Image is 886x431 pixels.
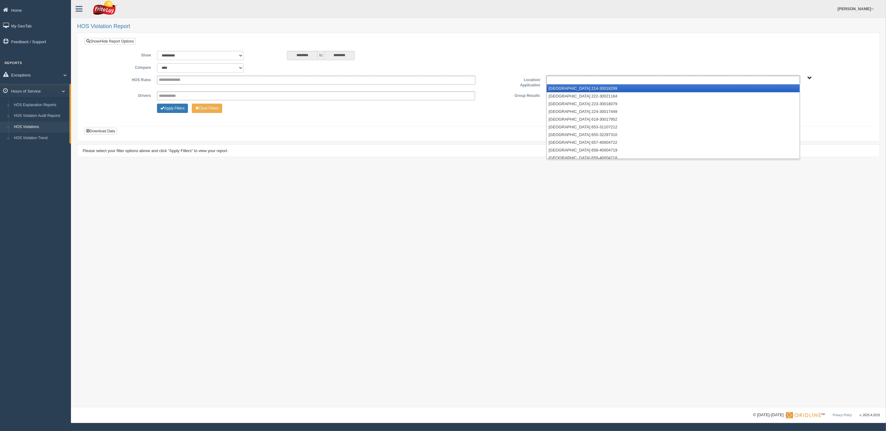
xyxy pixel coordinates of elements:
li: [GEOGRAPHIC_DATA] 619-30017952 [547,115,799,123]
li: [GEOGRAPHIC_DATA] 224-30017449 [547,108,799,115]
li: [GEOGRAPHIC_DATA] 222-30021184 [547,92,799,100]
a: Privacy Policy [833,413,852,417]
span: to [318,51,324,60]
a: HOS Violations [11,122,69,133]
span: v. 2025.4.2019 [860,413,880,417]
a: Show/Hide Report Options [85,38,136,45]
label: Compare [89,63,154,71]
label: Drivers [89,91,154,99]
label: Show [89,51,154,58]
label: Group Results [478,91,543,99]
a: HOS Explanation Reports [11,100,69,111]
button: Change Filter Options [192,104,222,113]
li: [GEOGRAPHIC_DATA] 223-30018079 [547,100,799,108]
img: Gridline [786,412,821,418]
div: © [DATE]-[DATE] - ™ [753,412,880,418]
li: [GEOGRAPHIC_DATA] 658-40004719 [547,146,799,154]
label: HOS Rules [89,76,154,83]
li: [GEOGRAPHIC_DATA] 655-32297310 [547,131,799,139]
span: Please select your filter options above and click "Apply Filters" to view your report. [83,148,228,153]
li: [GEOGRAPHIC_DATA] 657-40004722 [547,139,799,146]
label: Location/ Application [478,76,543,88]
h2: HOS Violation Report [77,23,880,30]
li: [GEOGRAPHIC_DATA] 653-31107212 [547,123,799,131]
button: Download Data [84,128,117,135]
button: Change Filter Options [157,104,188,113]
li: [GEOGRAPHIC_DATA] 214-30018299 [547,85,799,92]
a: HOS Violation Trend [11,133,69,144]
li: [GEOGRAPHIC_DATA] 659-40004718 [547,154,799,162]
a: HOS Violation Audit Reports [11,110,69,122]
